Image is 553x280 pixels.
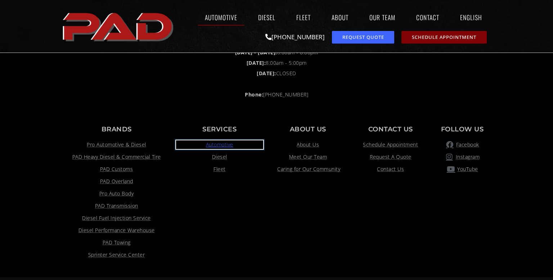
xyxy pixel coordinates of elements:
[454,140,479,149] span: Facebook
[245,91,263,98] strong: Phone:
[64,165,169,173] a: PAD Customs
[454,153,480,161] span: Instagram
[289,153,327,161] span: Meet Our Team
[82,214,151,222] span: Diesel Fuel Injection Service
[370,153,412,161] span: Request A Quote
[289,9,318,26] a: Fleet
[436,140,489,149] a: pro automotive and diesel facebook page
[78,226,155,235] span: Diesel Performance Warehouse
[455,165,478,173] span: YouTube
[453,9,493,26] a: English
[353,140,428,149] a: Schedule Appointment
[257,69,296,78] span: CLOSED
[332,31,394,44] a: request a service or repair quote
[64,250,169,259] a: Visit link opens in a new tab
[176,165,263,173] a: Fleet
[100,165,133,173] span: PAD Customs
[213,165,226,173] span: Fleet
[325,9,355,26] a: About
[247,59,266,66] b: [DATE]:
[436,165,489,173] a: YouTube
[64,177,169,186] a: Visit link opens in a new tab
[251,9,282,26] a: Diesel
[87,140,146,149] span: Pro Automotive & Diesel
[353,153,428,161] a: Request A Quote
[363,9,402,26] a: Our Team
[72,153,161,161] span: PAD Heavy Diesel & Commercial Tire
[176,140,263,149] a: Automotive
[377,165,404,173] span: Contact Us
[270,126,346,132] p: About Us
[297,140,319,149] span: About Us
[412,35,476,40] span: Schedule Appointment
[177,9,493,26] nav: Menu
[60,7,177,46] img: The image shows the word "PAD" in bold, red, uppercase letters with a slight shadow effect.
[353,165,428,173] a: Contact Us
[270,153,346,161] a: Meet Our Team
[265,33,325,41] a: [PHONE_NUMBER]
[176,153,263,161] a: Diesel
[64,126,169,132] p: Brands
[247,59,307,67] span: 8:00am - 5:00pm
[436,126,489,132] p: Follow Us
[409,9,446,26] a: Contact
[64,226,169,235] a: Visit link opens in a new tab
[103,238,131,247] span: PAD Towing
[198,9,244,26] a: Automotive
[212,153,227,161] span: Diesel
[270,140,346,149] a: About Us
[64,140,169,149] a: Pro Automotive & Diesel
[100,177,133,186] span: PAD Overland
[257,70,276,77] b: [DATE]:
[176,126,263,132] p: Services
[270,165,346,173] a: Caring for Our Community
[64,202,169,210] a: PAD Transmission
[342,35,384,40] span: Request Quote
[436,153,489,161] a: pro automotive and diesel instagram page
[275,165,340,173] span: Caring for Our Community
[245,90,308,99] span: [PHONE_NUMBER]
[60,7,177,46] a: pro automotive and diesel home page
[363,140,418,149] span: Schedule Appointment
[95,202,138,210] span: PAD Transmission
[206,140,233,149] span: Automotive
[353,126,428,132] p: Contact us
[64,90,489,99] a: Phone:[PHONE_NUMBER]
[64,238,169,247] a: Visit link opens in a new tab
[99,189,134,198] span: Pro Auto Body
[64,153,169,161] a: Visit link opens in a new tab
[64,189,169,198] a: Visit link opens in a new tab
[88,250,145,259] span: Sprinter Service Center
[64,214,169,222] a: Visit link opens in a new tab
[401,31,487,44] a: schedule repair or service appointment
